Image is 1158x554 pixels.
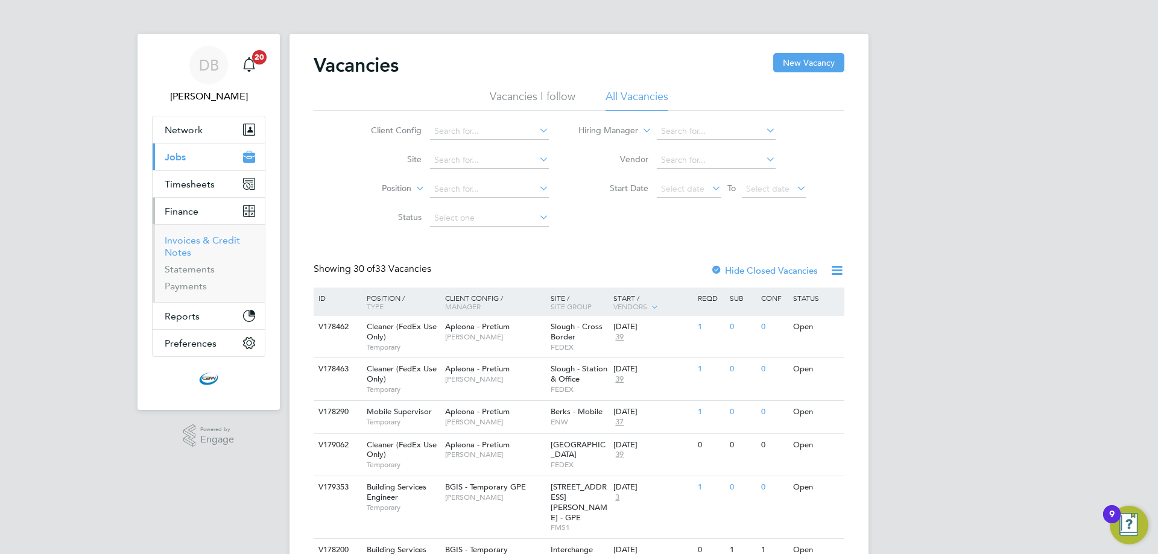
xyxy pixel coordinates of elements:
[746,183,789,194] span: Select date
[445,364,510,374] span: Apleona - Pretium
[613,493,621,503] span: 3
[352,125,422,136] label: Client Config
[315,288,358,308] div: ID
[445,406,510,417] span: Apleona - Pretium
[153,116,265,143] button: Network
[551,482,607,523] span: [STREET_ADDRESS][PERSON_NAME] - GPE
[165,124,203,136] span: Network
[315,401,358,423] div: V178290
[579,183,648,194] label: Start Date
[200,424,234,435] span: Powered by
[430,210,549,227] input: Select one
[551,364,607,384] span: Slough - Station & Office
[724,180,739,196] span: To
[695,288,726,308] div: Reqd
[353,263,375,275] span: 30 of
[551,342,608,352] span: FEDEX
[153,143,265,170] button: Jobs
[551,460,608,470] span: FEDEX
[152,369,265,388] a: Go to home page
[579,154,648,165] label: Vendor
[551,417,608,427] span: ENW
[445,439,510,450] span: Apleona - Pretium
[657,152,776,169] input: Search for...
[695,401,726,423] div: 1
[661,183,704,194] span: Select date
[445,450,545,459] span: [PERSON_NAME]
[199,57,219,73] span: DB
[367,417,439,427] span: Temporary
[367,321,437,342] span: Cleaner (FedEx Use Only)
[758,358,789,380] div: 0
[790,401,843,423] div: Open
[773,53,844,72] button: New Vacancy
[352,154,422,165] label: Site
[727,316,758,338] div: 0
[758,434,789,456] div: 0
[569,125,638,137] label: Hiring Manager
[613,417,625,427] span: 37
[153,171,265,197] button: Timesheets
[613,407,692,417] div: [DATE]
[790,434,843,456] div: Open
[727,401,758,423] div: 0
[165,310,200,322] span: Reports
[613,482,692,493] div: [DATE]
[1109,514,1115,530] div: 9
[790,316,843,338] div: Open
[551,523,608,532] span: FMS1
[695,476,726,499] div: 1
[165,151,186,163] span: Jobs
[352,212,422,222] label: Status
[551,301,592,311] span: Site Group
[315,316,358,338] div: V178462
[551,439,606,460] span: [GEOGRAPHIC_DATA]
[445,482,526,492] span: BGIS - Temporary GPE
[551,406,603,417] span: Berks - Mobile
[237,46,261,84] a: 20
[695,316,726,338] div: 1
[353,263,431,275] span: 33 Vacancies
[695,358,726,380] div: 1
[199,369,218,388] img: cbwstaffingsolutions-logo-retina.png
[551,321,603,342] span: Slough - Cross Border
[165,206,198,217] span: Finance
[613,322,692,332] div: [DATE]
[445,374,545,384] span: [PERSON_NAME]
[613,440,692,450] div: [DATE]
[153,198,265,224] button: Finance
[430,181,549,198] input: Search for...
[548,288,611,316] div: Site /
[367,406,432,417] span: Mobile Supervisor
[613,450,625,460] span: 39
[314,53,399,77] h2: Vacancies
[758,288,789,308] div: Conf
[183,424,235,447] a: Powered byEngage
[490,89,575,111] li: Vacancies I follow
[200,435,234,445] span: Engage
[445,321,510,332] span: Apleona - Pretium
[153,303,265,329] button: Reports
[342,183,411,195] label: Position
[613,301,647,311] span: Vendors
[165,338,217,349] span: Preferences
[790,476,843,499] div: Open
[445,332,545,342] span: [PERSON_NAME]
[657,123,776,140] input: Search for...
[152,89,265,104] span: Daniel Barber
[367,503,439,512] span: Temporary
[314,263,434,275] div: Showing
[613,364,692,374] div: [DATE]
[695,434,726,456] div: 0
[153,224,265,302] div: Finance
[315,476,358,499] div: V179353
[610,288,695,318] div: Start /
[367,301,384,311] span: Type
[758,401,789,423] div: 0
[165,263,215,275] a: Statements
[165,178,215,190] span: Timesheets
[252,50,267,65] span: 20
[315,434,358,456] div: V179062
[358,288,442,316] div: Position /
[367,364,437,384] span: Cleaner (FedEx Use Only)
